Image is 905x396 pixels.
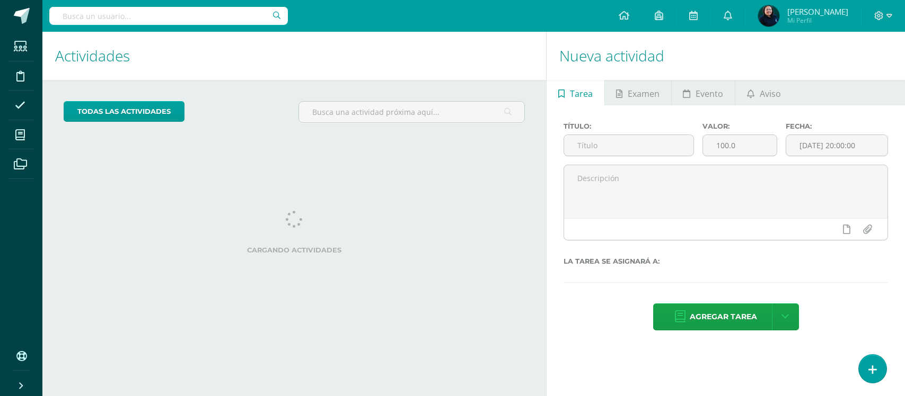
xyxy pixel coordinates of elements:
input: Fecha de entrega [786,135,888,156]
span: Evento [696,81,723,106]
input: Busca una actividad próxima aquí... [299,102,524,122]
a: Tarea [547,80,604,105]
span: [PERSON_NAME] [787,6,848,17]
span: Aviso [760,81,781,106]
span: Agregar tarea [690,304,757,330]
label: Fecha: [786,122,888,130]
span: Examen [628,81,660,106]
label: Valor: [702,122,777,130]
input: Título [564,135,693,156]
input: Puntos máximos [703,135,777,156]
img: 025a7cf4a908f3c26f6a181e68158fd9.png [758,5,779,26]
a: todas las Actividades [64,101,184,122]
span: Tarea [570,81,593,106]
label: Título: [564,122,693,130]
h1: Nueva actividad [559,32,892,80]
h1: Actividades [55,32,533,80]
a: Evento [672,80,735,105]
a: Examen [605,80,671,105]
label: Cargando actividades [64,246,525,254]
label: La tarea se asignará a: [564,257,888,265]
span: Mi Perfil [787,16,848,25]
a: Aviso [735,80,792,105]
input: Busca un usuario... [49,7,288,25]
